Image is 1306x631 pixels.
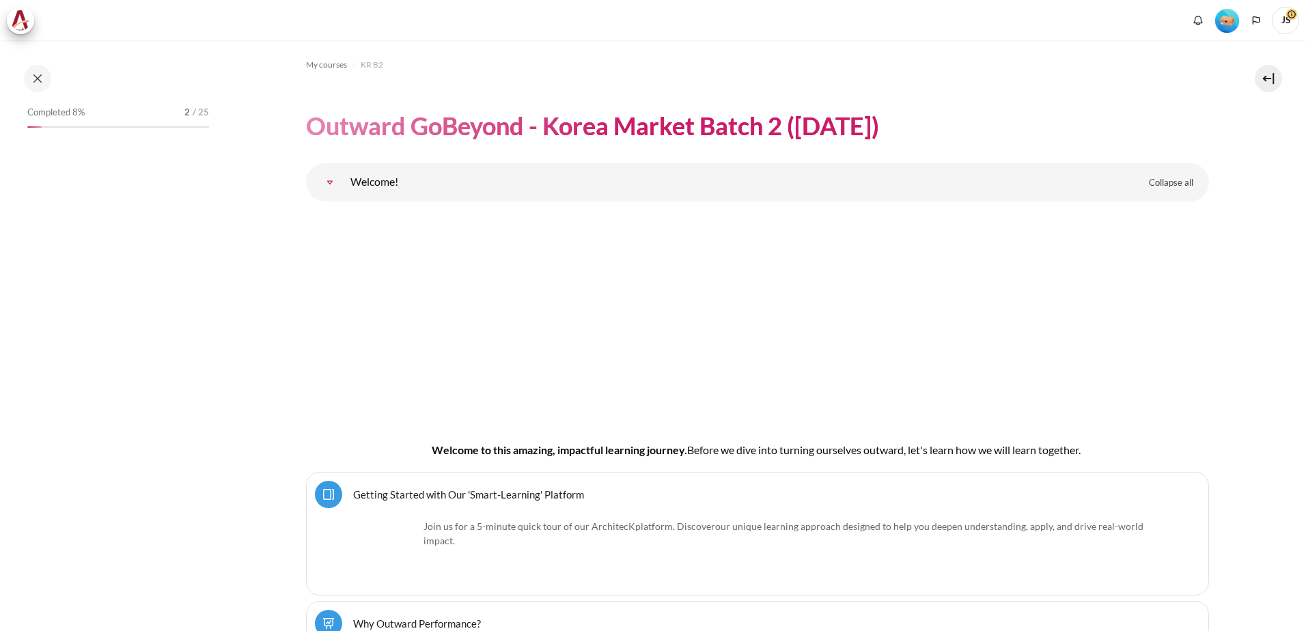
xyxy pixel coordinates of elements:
[350,442,1165,458] h4: Welcome to this amazing, impactful learning journey.
[1272,7,1299,34] a: User menu
[316,169,344,196] a: Welcome!
[353,617,481,630] a: Why Outward Performance?
[694,443,1081,456] span: efore we dive into turning ourselves outward, let's learn how we will learn together.
[27,126,42,128] div: 8%
[350,519,419,587] img: platform logo
[423,520,1143,546] span: .
[361,57,383,73] a: KR B2
[11,10,30,31] img: Architeck
[1215,9,1239,33] img: Level #1
[350,519,1165,548] p: Join us for a 5-minute quick tour of our ArchitecK platform. Discover
[27,106,85,120] span: Completed 8%
[306,110,879,142] h1: Outward GoBeyond - Korea Market Batch 2 ([DATE])
[361,59,383,71] span: KR B2
[184,106,190,120] span: 2
[193,106,209,120] span: / 25
[423,520,1143,546] span: our unique learning approach designed to help you deepen understanding, apply, and drive real-wor...
[1272,7,1299,34] span: JS
[306,57,347,73] a: My courses
[306,59,347,71] span: My courses
[1139,171,1204,195] a: Collapse all
[1246,10,1266,31] button: Languages
[306,54,1209,76] nav: Navigation bar
[1149,176,1193,190] span: Collapse all
[7,7,41,34] a: Architeck Architeck
[687,443,694,456] span: B
[353,488,584,501] a: Getting Started with Our 'Smart-Learning' Platform
[1188,10,1208,31] div: Show notification window with no new notifications
[1210,8,1245,33] a: Level #1
[1215,8,1239,33] div: Level #1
